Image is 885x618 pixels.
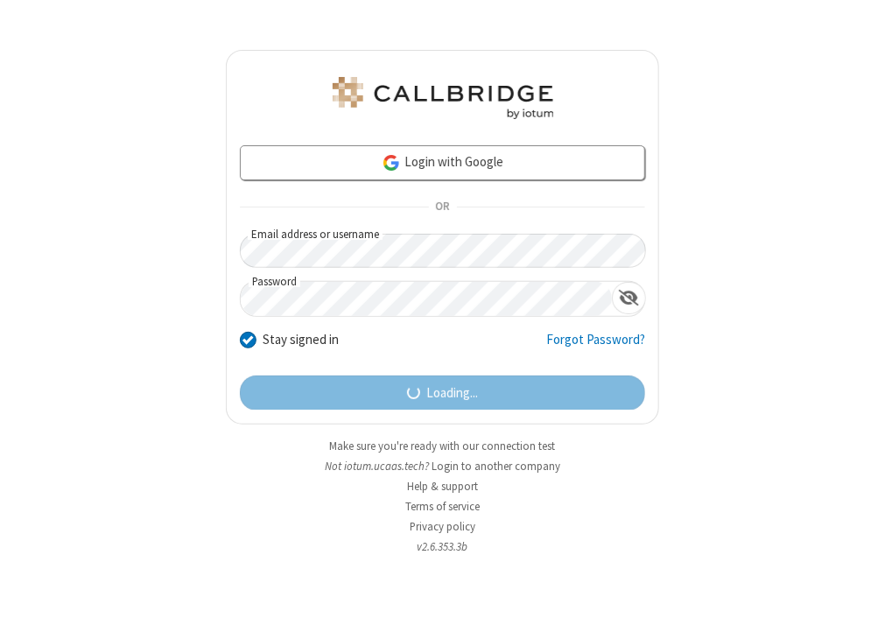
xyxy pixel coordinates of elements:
button: Login to another company [432,458,560,474]
span: OR [429,195,457,220]
a: Terms of service [405,499,480,514]
img: google-icon.png [382,153,401,172]
li: Not iotum.​ucaas.​tech? [226,458,659,474]
a: Help & support [407,479,478,494]
a: Forgot Password? [546,330,645,363]
div: Show password [612,282,646,314]
input: Email address or username [240,234,646,268]
label: Stay signed in [263,330,339,350]
a: Login with Google [240,145,645,180]
button: Loading... [240,376,645,411]
li: v2.6.353.3b [226,538,659,555]
input: Password [241,282,612,316]
span: Loading... [426,383,478,404]
a: Make sure you're ready with our connection test [330,439,556,453]
a: Privacy policy [410,519,475,534]
img: iotum.​ucaas.​tech [329,77,557,119]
